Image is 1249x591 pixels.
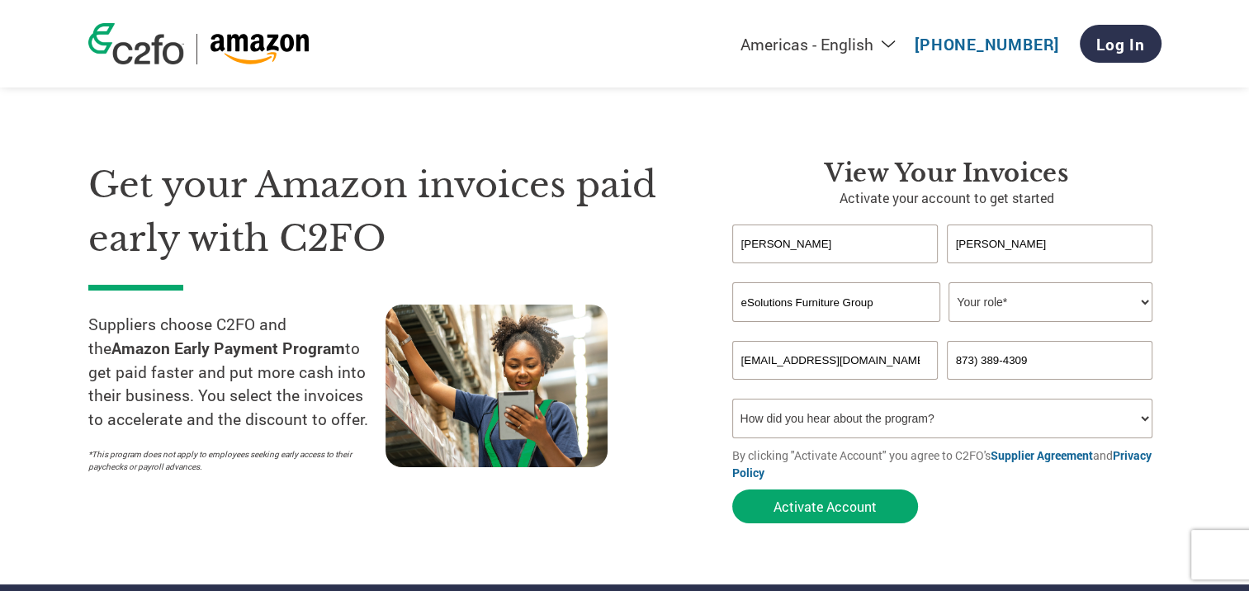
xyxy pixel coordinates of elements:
select: Title/Role [949,282,1152,322]
p: By clicking "Activate Account" you agree to C2FO's and [732,447,1161,481]
p: Activate your account to get started [732,188,1161,208]
a: Privacy Policy [732,447,1152,480]
input: Phone* [947,341,1153,380]
p: *This program does not apply to employees seeking early access to their paychecks or payroll adva... [88,448,369,473]
div: Invalid company name or company name is too long [732,324,1153,334]
img: supply chain worker [386,305,608,467]
input: Invalid Email format [732,341,939,380]
a: Supplier Agreement [991,447,1093,463]
h3: View Your Invoices [732,158,1161,188]
div: Inavlid Phone Number [947,381,1153,392]
input: First Name* [732,225,939,263]
input: Last Name* [947,225,1153,263]
h1: Get your Amazon invoices paid early with C2FO [88,158,683,265]
a: [PHONE_NUMBER] [915,34,1059,54]
div: Inavlid Email Address [732,381,939,392]
img: c2fo logo [88,23,184,64]
div: Invalid last name or last name is too long [947,265,1153,276]
p: Suppliers choose C2FO and the to get paid faster and put more cash into their business. You selec... [88,313,386,432]
button: Activate Account [732,489,918,523]
div: Invalid first name or first name is too long [732,265,939,276]
img: Amazon [210,34,310,64]
strong: Amazon Early Payment Program [111,338,345,358]
a: Log In [1080,25,1161,63]
input: Your company name* [732,282,940,322]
